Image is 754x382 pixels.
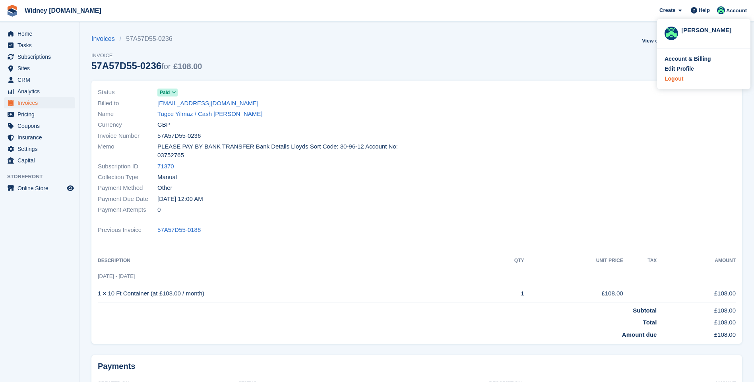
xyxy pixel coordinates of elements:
span: Settings [17,143,65,154]
div: Account & Billing [665,55,711,63]
th: Unit Price [524,255,623,267]
a: menu [4,120,75,131]
strong: Subtotal [633,307,657,314]
div: Logout [665,75,683,83]
span: Manual [157,173,177,182]
div: 57A57D55-0236 [91,60,202,71]
time: 2025-08-01 23:00:00 UTC [157,195,203,204]
span: Analytics [17,86,65,97]
a: menu [4,51,75,62]
span: Billed to [98,99,157,108]
span: £108.00 [173,62,202,71]
th: QTY [488,255,524,267]
span: Create [659,6,675,14]
a: Preview store [66,183,75,193]
td: £108.00 [657,327,736,340]
td: £108.00 [657,315,736,327]
a: [EMAIL_ADDRESS][DOMAIN_NAME] [157,99,258,108]
span: Tasks [17,40,65,51]
a: menu [4,109,75,120]
td: £108.00 [657,303,736,315]
a: menu [4,97,75,108]
span: Help [699,6,710,14]
a: menu [4,132,75,143]
span: Storefront [7,173,79,181]
nav: breadcrumbs [91,34,202,44]
a: menu [4,143,75,154]
span: for [161,62,171,71]
a: Tugce Yilmaz / Cash [PERSON_NAME] [157,110,263,119]
span: Subscriptions [17,51,65,62]
a: menu [4,40,75,51]
td: 1 [488,285,524,303]
span: Payment Due Date [98,195,157,204]
td: £108.00 [524,285,623,303]
span: Other [157,183,173,193]
a: menu [4,63,75,74]
div: [PERSON_NAME] [681,26,743,33]
span: Online Store [17,183,65,194]
span: Capital [17,155,65,166]
h2: Payments [98,361,736,371]
span: Invoice [91,52,202,60]
a: View on Stripe [639,34,680,47]
a: Paid [157,88,178,97]
th: Tax [623,255,657,267]
span: 0 [157,205,161,214]
span: Previous Invoice [98,226,157,235]
span: Coupons [17,120,65,131]
span: Account [726,7,747,15]
a: menu [4,86,75,97]
th: Amount [657,255,736,267]
span: Insurance [17,132,65,143]
a: 57A57D55-0188 [157,226,201,235]
a: Logout [665,75,743,83]
span: Home [17,28,65,39]
span: Payment Attempts [98,205,157,214]
span: Payment Method [98,183,157,193]
strong: Total [643,319,657,326]
a: Edit Profile [665,65,743,73]
span: Name [98,110,157,119]
span: Invoices [17,97,65,108]
td: 1 × 10 Ft Container (at £108.00 / month) [98,285,488,303]
a: menu [4,183,75,194]
span: PLEASE PAY BY BANK TRANSFER Bank Details Lloyds Sort Code: 30-96-12 Account No: 03752765 [157,142,412,160]
span: [DATE] - [DATE] [98,273,135,279]
img: Emma [665,27,678,40]
a: menu [4,155,75,166]
span: Pricing [17,109,65,120]
a: Invoices [91,34,120,44]
span: Memo [98,142,157,160]
div: Edit Profile [665,65,694,73]
span: GBP [157,120,170,129]
img: stora-icon-8386f47178a22dfd0bd8f6a31ec36ba5ce8667c1dd55bd0f319d3a0aa187defe.svg [6,5,18,17]
span: 57A57D55-0236 [157,131,201,141]
a: 71370 [157,162,174,171]
span: Sites [17,63,65,74]
td: £108.00 [657,285,736,303]
span: Status [98,88,157,97]
th: Description [98,255,488,267]
span: Subscription ID [98,162,157,171]
span: Invoice Number [98,131,157,141]
a: Account & Billing [665,55,743,63]
span: Paid [160,89,170,96]
span: Currency [98,120,157,129]
strong: Amount due [622,331,657,338]
span: CRM [17,74,65,85]
a: menu [4,74,75,85]
img: Emma [717,6,725,14]
span: Collection Type [98,173,157,182]
a: menu [4,28,75,39]
a: Widney [DOMAIN_NAME] [21,4,105,17]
